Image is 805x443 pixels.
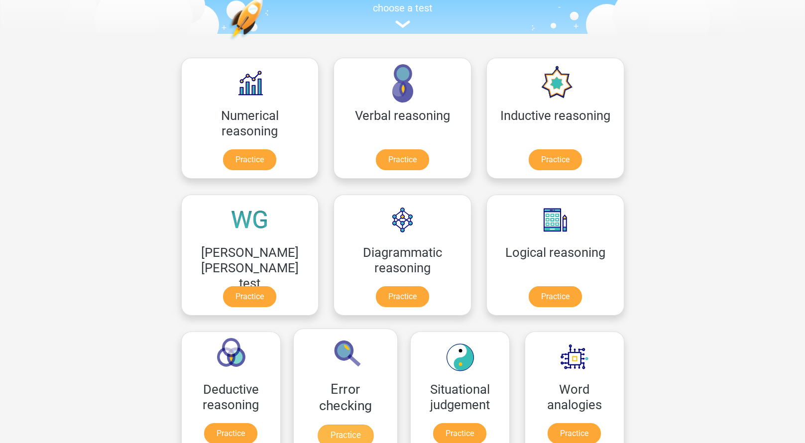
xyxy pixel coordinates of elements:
[395,20,410,28] img: assessment
[174,2,632,14] h5: choose a test
[174,2,632,28] a: choose a test
[223,286,276,307] a: Practice
[223,149,276,170] a: Practice
[376,149,429,170] a: Practice
[529,286,582,307] a: Practice
[376,286,429,307] a: Practice
[529,149,582,170] a: Practice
